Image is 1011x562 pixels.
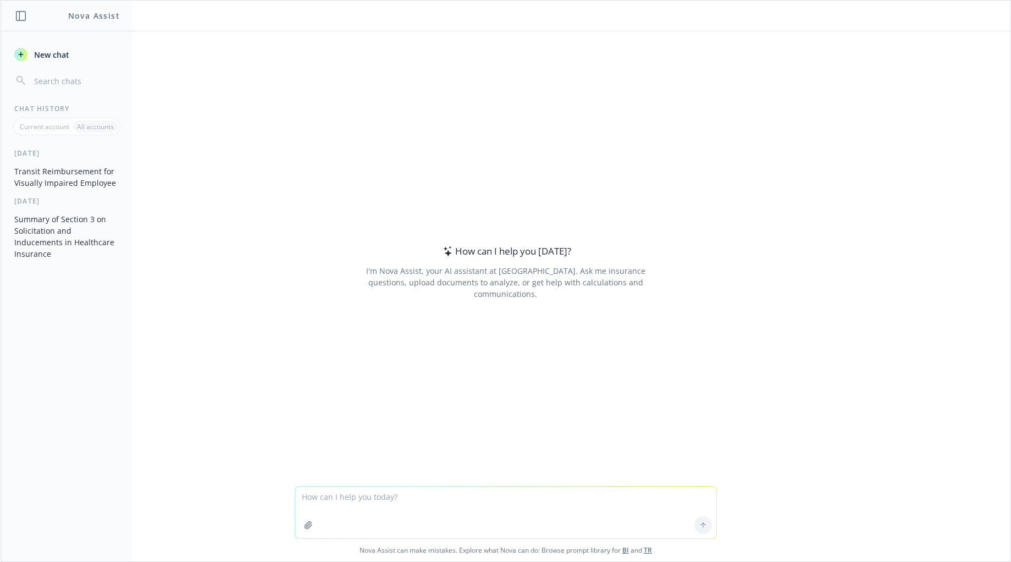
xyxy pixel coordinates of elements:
button: New chat [10,45,124,64]
a: TR [644,546,652,555]
div: I'm Nova Assist, your AI assistant at [GEOGRAPHIC_DATA]. Ask me insurance questions, upload docum... [351,265,660,300]
input: Search chats [32,73,119,89]
div: Chat History [1,104,132,113]
p: All accounts [77,122,114,131]
p: Current account [20,122,69,131]
h1: Nova Assist [68,10,120,21]
span: New chat [32,49,69,60]
button: Summary of Section 3 on Solicitation and Inducements in Healthcare Insurance [10,210,124,263]
div: How can I help you [DATE]? [440,244,571,258]
div: [DATE] [1,148,132,158]
div: [DATE] [1,196,132,206]
a: BI [622,546,629,555]
span: Nova Assist can make mistakes. Explore what Nova can do: Browse prompt library for and [5,539,1006,561]
button: Transit Reimbursement for Visually Impaired Employee [10,162,124,192]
